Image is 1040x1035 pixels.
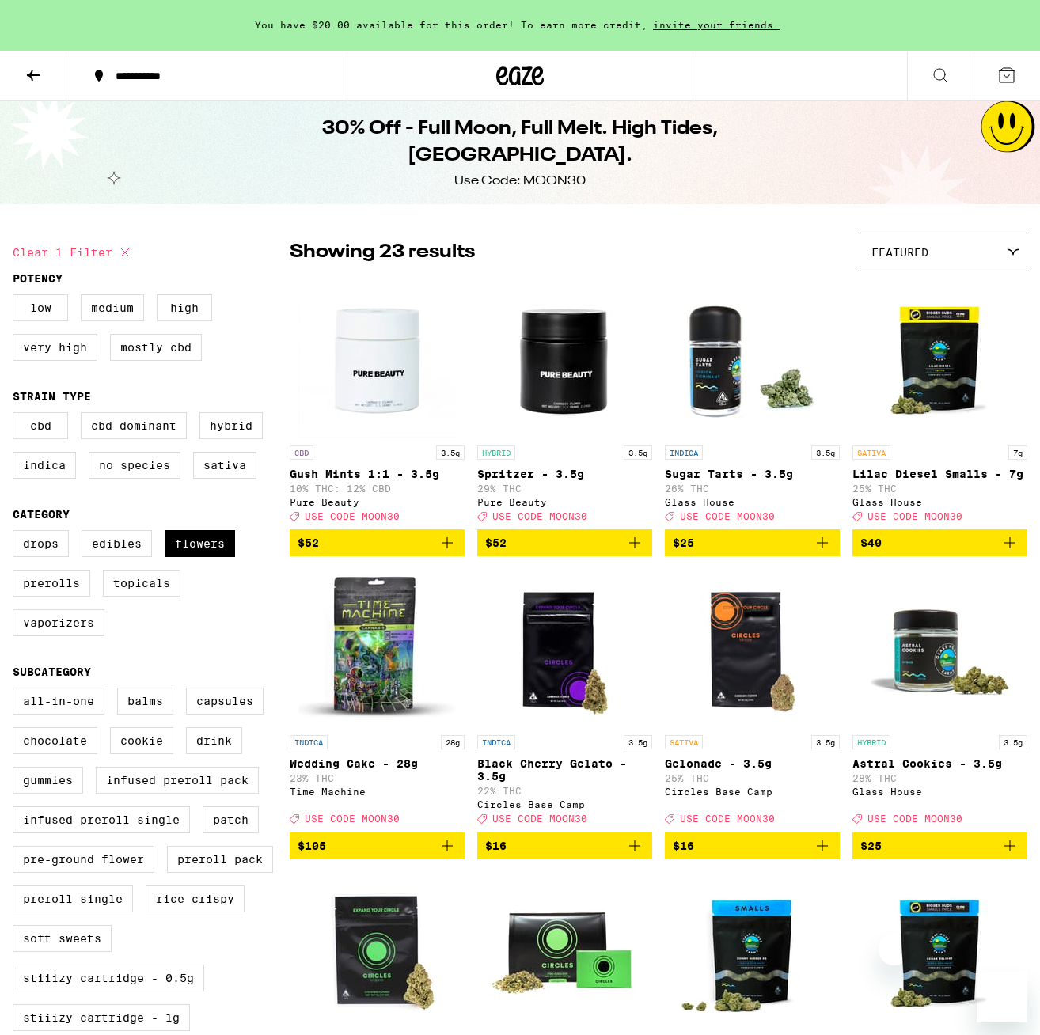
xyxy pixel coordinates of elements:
legend: Potency [13,272,63,285]
button: Add to bag [665,529,840,556]
p: Lilac Diesel Smalls - 7g [852,468,1027,480]
label: Low [13,294,68,321]
span: $52 [485,536,507,549]
label: Preroll Single [13,885,133,912]
img: Glass House - Donny Burger #5 Smalls - 7g [674,872,832,1030]
img: Time Machine - Wedding Cake - 28g [298,569,457,727]
span: $16 [485,840,507,852]
label: Soft Sweets [13,925,112,952]
p: 3.5g [624,445,652,460]
img: Circles Base Camp - Banana Bliss - 7g [298,872,457,1030]
button: Add to bag [852,832,1027,859]
img: Circles Base Camp - Black Cherry Gelato - 3.5g [486,569,644,727]
p: INDICA [290,735,328,749]
p: INDICA [665,445,703,460]
img: Circles Base Camp - Pink Guava Pre-Ground - 14g [486,872,644,1030]
label: High [157,294,212,321]
label: All-In-One [13,688,104,715]
span: $105 [298,840,326,852]
img: Pure Beauty - Spritzer - 3.5g [486,279,644,438]
img: Glass House - Sugar Tarts - 3.5g [674,279,832,438]
p: 26% THC [665,483,840,494]
label: Balms [117,688,173,715]
h1: 30% Off - Full Moon, Full Melt. High Tides, [GEOGRAPHIC_DATA]. [232,116,808,169]
a: Open page for Gelonade - 3.5g from Circles Base Camp [665,569,840,832]
span: $52 [298,536,319,549]
label: CBD [13,412,68,439]
button: Add to bag [290,832,465,859]
label: Infused Preroll Pack [96,767,259,794]
span: USE CODE MOON30 [305,814,400,825]
p: HYBRID [852,735,890,749]
legend: Strain Type [13,390,91,403]
iframe: Close message [879,934,910,965]
span: $16 [673,840,694,852]
label: Drops [13,530,69,557]
p: 3.5g [999,735,1027,749]
div: Pure Beauty [477,497,652,507]
label: Cookie [110,727,173,754]
p: INDICA [477,735,515,749]
p: Gelonade - 3.5g [665,757,840,770]
label: Indica [13,452,76,479]
button: Add to bag [665,832,840,859]
a: Open page for Spritzer - 3.5g from Pure Beauty [477,279,652,529]
label: Preroll Pack [167,846,273,873]
img: Glass House - Astral Cookies - 3.5g [861,569,1019,727]
label: Edibles [82,530,152,557]
img: Pure Beauty - Gush Mints 1:1 - 3.5g [298,279,457,438]
label: STIIIZY Cartridge - 0.5g [13,965,204,991]
div: Use Code: MOON30 [454,172,586,190]
p: 3.5g [811,735,840,749]
label: Hybrid [199,412,263,439]
button: Add to bag [477,832,652,859]
span: invite your friends. [647,20,785,30]
iframe: Button to launch messaging window [977,972,1027,1022]
p: Showing 23 results [290,239,475,266]
span: USE CODE MOON30 [680,814,775,825]
legend: Subcategory [13,665,91,678]
a: Open page for Sugar Tarts - 3.5g from Glass House [665,279,840,529]
span: USE CODE MOON30 [867,814,962,825]
div: Pure Beauty [290,497,465,507]
p: SATIVA [665,735,703,749]
label: Rice Crispy [146,885,245,912]
label: Gummies [13,767,83,794]
p: HYBRID [477,445,515,460]
legend: Category [13,508,70,521]
label: Mostly CBD [110,334,202,361]
p: Sugar Tarts - 3.5g [665,468,840,480]
span: USE CODE MOON30 [680,511,775,521]
p: 22% THC [477,786,652,796]
label: STIIIZY Cartridge - 1g [13,1004,190,1031]
div: Circles Base Camp [477,799,652,809]
div: Glass House [852,787,1027,797]
img: Glass House - Lilac Diesel Smalls - 7g [861,279,1019,438]
label: Infused Preroll Single [13,806,190,833]
p: 3.5g [624,735,652,749]
p: Black Cherry Gelato - 3.5g [477,757,652,783]
p: 3.5g [436,445,465,460]
label: Pre-ground Flower [13,846,154,873]
label: Chocolate [13,727,97,754]
button: Add to bag [852,529,1027,556]
span: $25 [860,840,882,852]
p: 28g [441,735,465,749]
span: Featured [871,246,928,259]
span: USE CODE MOON30 [492,814,587,825]
span: USE CODE MOON30 [867,511,962,521]
span: You have $20.00 available for this order! To earn more credit, [255,20,647,30]
a: Open page for Astral Cookies - 3.5g from Glass House [852,569,1027,832]
p: 25% THC [852,483,1027,494]
label: Capsules [186,688,264,715]
label: Very High [13,334,97,361]
p: 10% THC: 12% CBD [290,483,465,494]
p: 23% THC [290,773,465,783]
p: CBD [290,445,313,460]
img: Glass House - Lunar Delight - 7g [861,872,1019,1030]
p: Wedding Cake - 28g [290,757,465,770]
a: Open page for Gush Mints 1:1 - 3.5g from Pure Beauty [290,279,465,529]
div: Circles Base Camp [665,787,840,797]
p: Astral Cookies - 3.5g [852,757,1027,770]
label: Patch [203,806,259,833]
